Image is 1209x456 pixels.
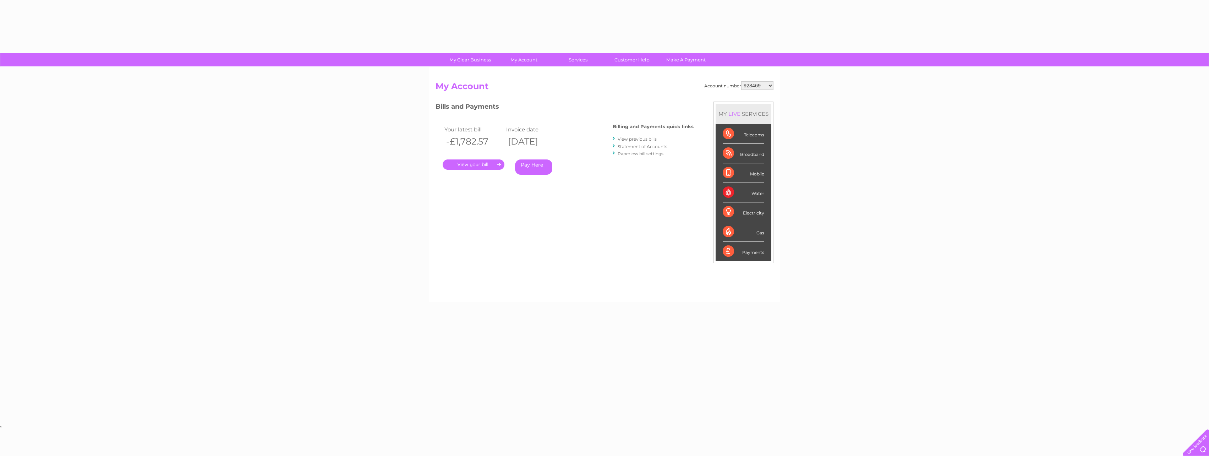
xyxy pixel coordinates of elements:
[723,144,764,163] div: Broadband
[504,134,566,149] th: [DATE]
[723,183,764,202] div: Water
[723,222,764,242] div: Gas
[618,151,663,156] a: Paperless bill settings
[618,144,667,149] a: Statement of Accounts
[723,163,764,183] div: Mobile
[549,53,607,66] a: Services
[657,53,715,66] a: Make A Payment
[443,134,504,149] th: -£1,782.57
[618,136,657,142] a: View previous bills
[443,159,504,170] a: .
[727,110,742,117] div: LIVE
[436,102,694,114] h3: Bills and Payments
[495,53,553,66] a: My Account
[603,53,661,66] a: Customer Help
[723,202,764,222] div: Electricity
[704,81,773,90] div: Account number
[716,104,771,124] div: MY SERVICES
[723,124,764,144] div: Telecoms
[436,81,773,95] h2: My Account
[441,53,499,66] a: My Clear Business
[515,159,552,175] a: Pay Here
[504,125,566,134] td: Invoice date
[723,242,764,261] div: Payments
[613,124,694,129] h4: Billing and Payments quick links
[443,125,504,134] td: Your latest bill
